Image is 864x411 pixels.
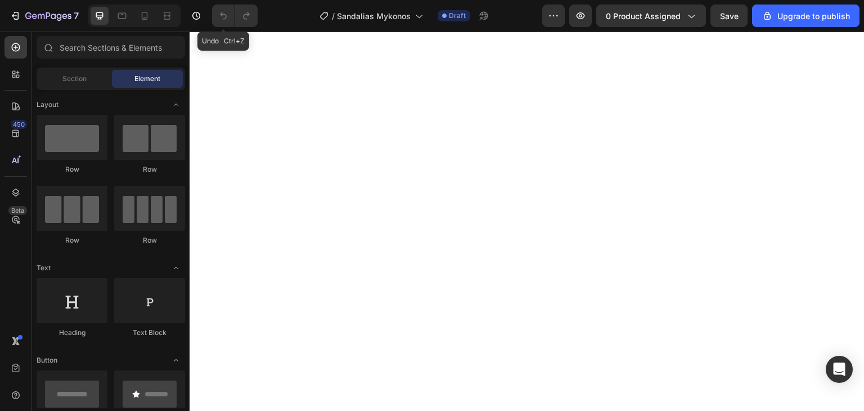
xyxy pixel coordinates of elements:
[720,11,739,21] span: Save
[37,100,58,110] span: Layout
[826,356,853,383] div: Open Intercom Messenger
[134,74,160,84] span: Element
[37,263,51,273] span: Text
[37,36,185,59] input: Search Sections & Elements
[37,355,57,365] span: Button
[167,259,185,277] span: Toggle open
[337,10,411,22] span: Sandalias Mykonos
[606,10,681,22] span: 0 product assigned
[212,5,258,27] div: Undo/Redo
[11,120,27,129] div: 450
[114,328,185,338] div: Text Block
[114,164,185,175] div: Row
[37,328,107,338] div: Heading
[4,5,84,27] button: 7
[62,74,87,84] span: Section
[752,5,859,27] button: Upgrade to publish
[167,96,185,114] span: Toggle open
[710,5,748,27] button: Save
[8,206,27,215] div: Beta
[332,10,335,22] span: /
[449,11,466,21] span: Draft
[596,5,706,27] button: 0 product assigned
[37,164,107,175] div: Row
[167,351,185,369] span: Toggle open
[74,9,79,23] p: 7
[190,32,864,411] iframe: Design area
[114,235,185,245] div: Row
[762,10,850,22] div: Upgrade to publish
[37,235,107,245] div: Row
